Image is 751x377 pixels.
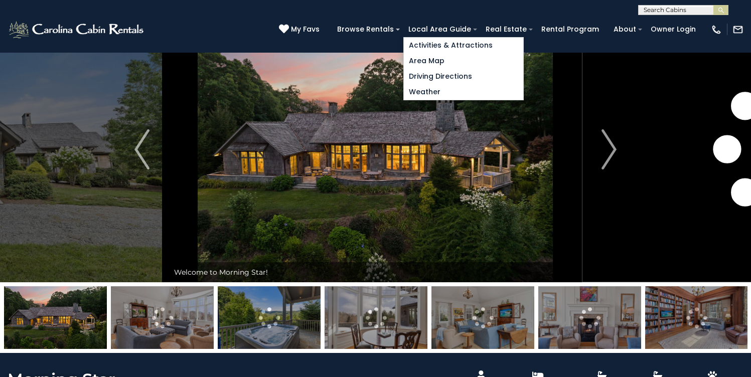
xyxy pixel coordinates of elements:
img: mail-regular-white.png [732,24,743,35]
img: White-1-2.png [8,20,146,40]
img: arrow [602,129,617,169]
button: Previous [115,17,169,282]
img: phone-regular-white.png [711,24,722,35]
img: 167813428 [111,286,214,349]
a: Activities & Attractions [404,38,523,53]
a: Local Area Guide [403,22,476,37]
a: About [609,22,641,37]
a: My Favs [279,24,322,35]
img: arrow [134,129,149,169]
img: 163276236 [218,286,321,349]
a: Area Map [404,53,523,69]
img: 167813424 [431,286,534,349]
a: Owner Login [646,22,701,37]
a: Driving Directions [404,69,523,84]
span: My Favs [291,24,320,35]
img: 167813429 [645,286,748,349]
img: 167813427 [538,286,641,349]
img: 163276265 [4,286,107,349]
a: Rental Program [536,22,604,37]
a: Weather [404,84,523,100]
div: Welcome to Morning Star! [169,262,582,282]
button: Next [582,17,636,282]
a: Browse Rentals [332,22,399,37]
img: 167813425 [325,286,427,349]
a: Real Estate [481,22,532,37]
